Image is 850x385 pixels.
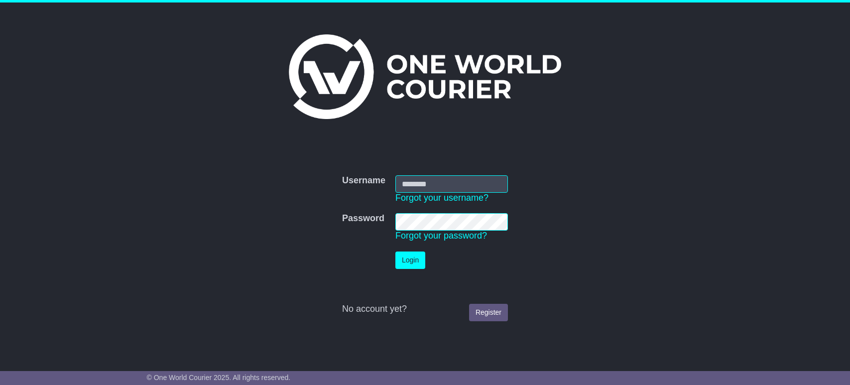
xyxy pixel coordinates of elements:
button: Login [395,252,425,269]
img: One World [289,34,561,119]
a: Register [469,304,508,321]
a: Forgot your password? [395,231,487,241]
span: © One World Courier 2025. All rights reserved. [147,374,291,382]
div: No account yet? [342,304,508,315]
a: Forgot your username? [395,193,488,203]
label: Password [342,213,384,224]
label: Username [342,175,385,186]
